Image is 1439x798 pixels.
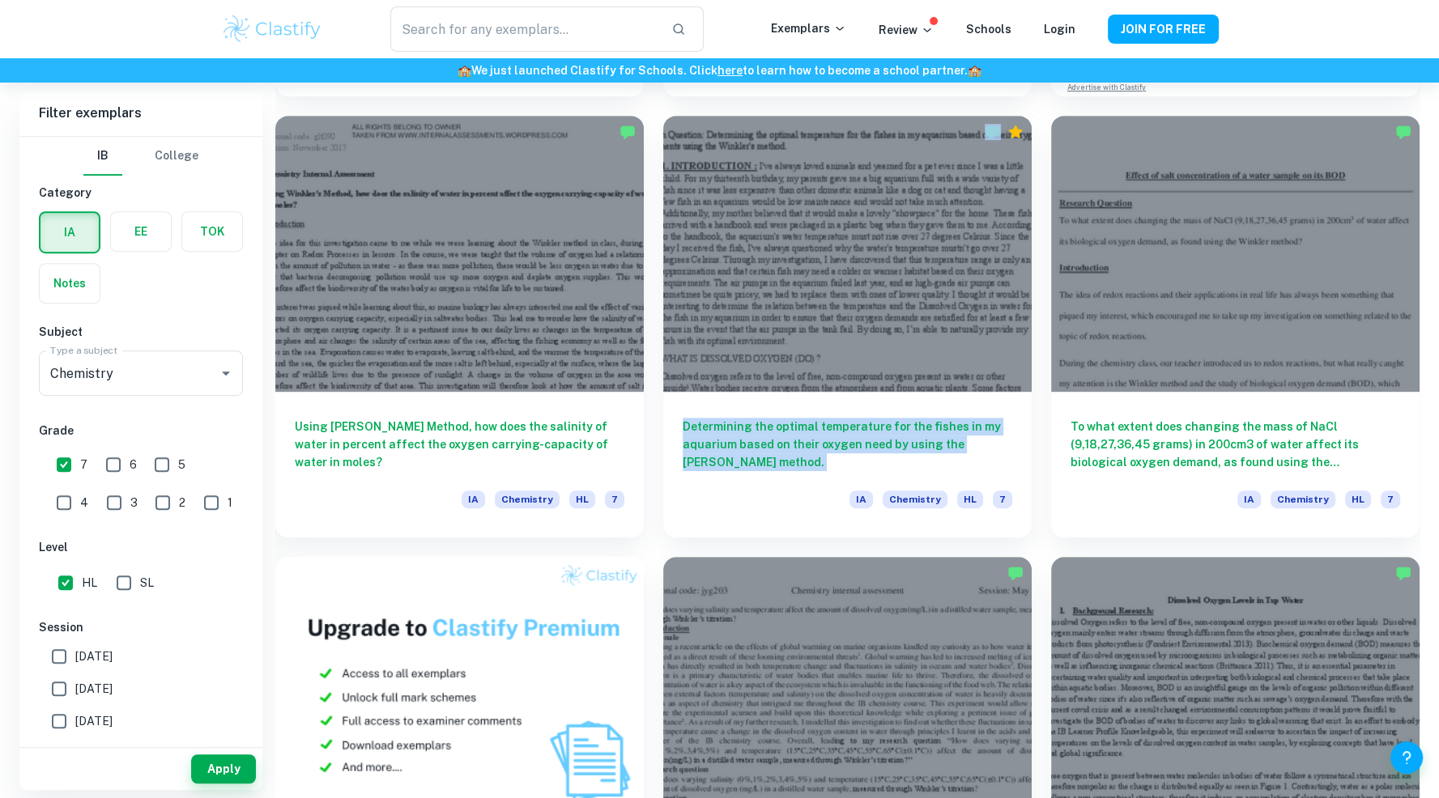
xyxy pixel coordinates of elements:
[390,6,658,52] input: Search for any exemplars...
[40,264,100,303] button: Notes
[879,21,934,39] p: Review
[605,490,624,508] span: 7
[968,64,981,77] span: 🏫
[1007,124,1024,140] div: Premium
[130,494,138,511] span: 3
[83,137,198,176] div: Filter type choice
[39,538,243,556] h6: Level
[957,490,983,508] span: HL
[140,574,154,592] span: SL
[191,754,256,783] button: Apply
[663,116,1032,537] a: Determining the optimal temperature for the fishes in my aquarium based on their oxygen need by u...
[1395,124,1411,140] img: Marked
[221,13,324,45] img: Clastify logo
[275,116,644,537] a: Using [PERSON_NAME] Method, how does the salinity of water in percent affect the oxygen carrying-...
[50,343,117,357] label: Type a subject
[182,212,242,251] button: TOK
[39,618,243,636] h6: Session
[1390,741,1423,774] button: Help and Feedback
[1237,490,1261,508] span: IA
[39,184,243,202] h6: Category
[39,422,243,439] h6: Grade
[717,64,743,77] a: here
[1051,116,1420,537] a: To what extent does changing the mass of NaCl (9,18,27,36,45 grams) in 200cm3 of water affect its...
[75,712,113,730] span: [DATE]
[83,137,122,176] button: IB
[155,137,198,176] button: College
[75,680,113,698] span: [DATE]
[849,490,873,508] span: IA
[771,19,846,37] p: Exemplars
[883,490,947,508] span: Chemistry
[19,91,262,136] h6: Filter exemplars
[111,212,171,251] button: EE
[985,124,1001,140] img: Marked
[1108,15,1219,44] button: JOIN FOR FREE
[295,418,624,471] h6: Using [PERSON_NAME] Method, how does the salinity of water in percent affect the oxygen carrying-...
[993,490,1012,508] span: 7
[1044,23,1075,36] a: Login
[75,647,113,665] span: [DATE]
[1067,82,1146,93] a: Advertise with Clastify
[458,64,471,77] span: 🏫
[228,494,232,511] span: 1
[1071,418,1400,471] h6: To what extent does changing the mass of NaCl (9,18,27,36,45 grams) in 200cm3 of water affect its...
[130,456,137,473] span: 6
[683,418,1012,471] h6: Determining the optimal temperature for the fishes in my aquarium based on their oxygen need by u...
[966,23,1011,36] a: Schools
[179,494,185,511] span: 2
[1381,490,1400,508] span: 7
[178,456,185,473] span: 5
[3,62,1436,79] h6: We just launched Clastify for Schools. Click to learn how to become a school partner.
[619,124,636,140] img: Marked
[495,490,560,508] span: Chemistry
[1007,565,1024,581] img: Marked
[462,490,485,508] span: IA
[39,323,243,341] h6: Subject
[569,490,595,508] span: HL
[1395,565,1411,581] img: Marked
[215,362,237,384] button: Open
[1345,490,1371,508] span: HL
[1271,490,1335,508] span: Chemistry
[80,494,88,511] span: 4
[80,456,87,473] span: 7
[82,574,97,592] span: HL
[40,213,99,252] button: IA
